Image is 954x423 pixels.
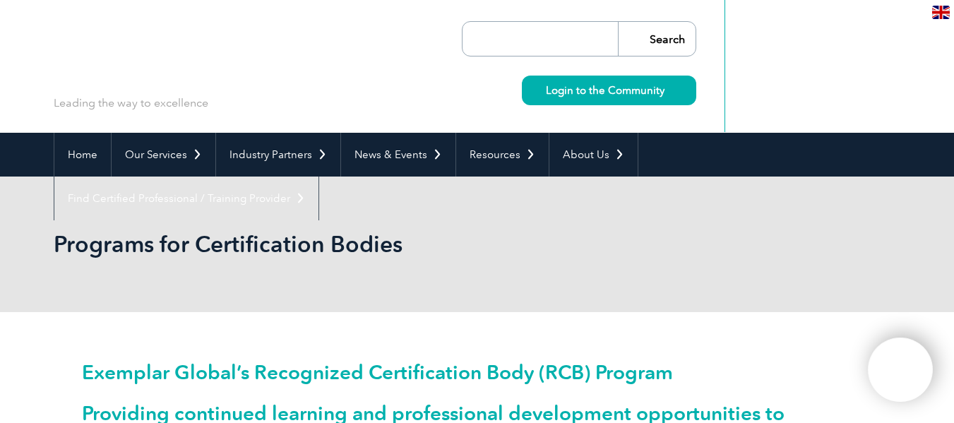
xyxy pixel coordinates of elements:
a: Home [54,133,111,177]
p: Leading the way to excellence [54,95,208,111]
a: Resources [456,133,549,177]
a: Login to the Community [522,76,696,105]
input: Search [618,22,696,56]
h1: Exemplar Global’s Recognized Certification Body (RCB) Program [82,362,873,383]
a: News & Events [341,133,455,177]
img: en [932,6,950,19]
h2: Programs for Certification Bodies [54,233,647,256]
a: Our Services [112,133,215,177]
img: svg+xml;nitro-empty-id=MTc3NjoxMTY=-1;base64,PHN2ZyB2aWV3Qm94PSIwIDAgNDAwIDQwMCIgd2lkdGg9IjQwMCIg... [883,352,918,388]
a: Industry Partners [216,133,340,177]
a: About Us [549,133,638,177]
a: Find Certified Professional / Training Provider [54,177,318,220]
img: svg+xml;nitro-empty-id=MzYwOjIyMw==-1;base64,PHN2ZyB2aWV3Qm94PSIwIDAgMTEgMTEiIHdpZHRoPSIxMSIgaGVp... [664,86,672,94]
